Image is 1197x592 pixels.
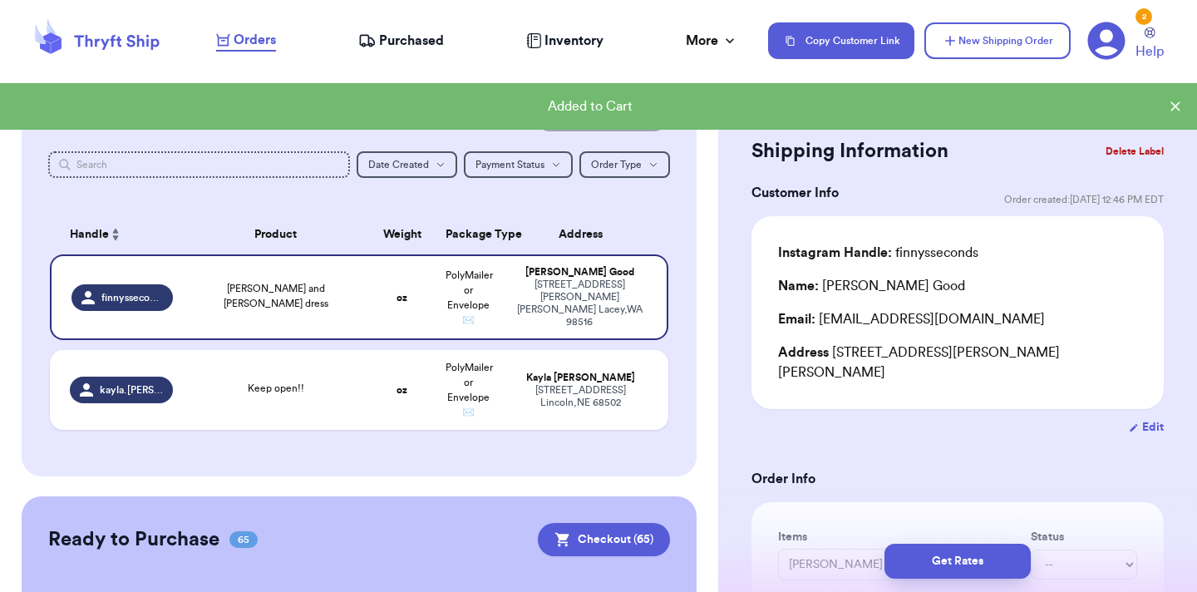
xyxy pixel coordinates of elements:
span: PolyMailer or Envelope ✉️ [446,363,493,417]
h2: Shipping Information [751,138,948,165]
button: Date Created [357,151,457,178]
h2: Ready to Purchase [48,526,219,553]
button: Sort ascending [109,224,122,244]
span: Inventory [544,31,603,51]
div: finnysseconds [778,243,978,263]
div: Added to Cart [13,96,1167,116]
span: Order created: [DATE] 12:46 PM EDT [1004,193,1164,206]
span: finnysseconds [101,291,163,304]
div: [STREET_ADDRESS][PERSON_NAME][PERSON_NAME] Lacey , WA 98516 [512,279,647,328]
div: [STREET_ADDRESS] Lincoln , NE 68502 [512,384,648,409]
span: Handle [70,226,109,244]
div: [EMAIL_ADDRESS][DOMAIN_NAME] [778,309,1137,329]
a: Purchased [358,31,444,51]
button: Edit [1129,419,1164,436]
strong: oz [397,293,407,303]
th: Package Type [436,215,502,254]
input: Search [48,151,350,178]
h3: Order Info [751,469,1164,489]
button: Order Type [579,151,670,178]
span: Order Type [591,160,642,170]
a: 2 [1087,22,1126,60]
span: PolyMailer or Envelope ✉️ [446,270,493,325]
span: Orders [234,30,276,50]
span: Date Created [368,160,429,170]
a: Help [1135,27,1164,62]
div: More [686,31,738,51]
span: Address [778,346,829,359]
span: 65 [229,531,258,548]
button: Payment Status [464,151,573,178]
span: [PERSON_NAME] and [PERSON_NAME] dress [224,284,328,308]
span: Instagram Handle: [778,246,892,259]
button: Copy Customer Link [768,22,914,59]
button: Delete Label [1099,133,1170,170]
div: Kayla [PERSON_NAME] [512,372,648,384]
th: Address [502,215,668,254]
span: Payment Status [475,160,544,170]
div: [STREET_ADDRESS][PERSON_NAME][PERSON_NAME] [778,343,1137,382]
button: Get Rates [884,544,1031,579]
span: Name: [778,279,819,293]
button: New Shipping Order [924,22,1071,59]
strong: oz [397,385,407,395]
span: Email: [778,313,815,326]
th: Weight [369,215,436,254]
span: kayla.[PERSON_NAME] [100,383,163,397]
label: Items [778,529,1024,545]
div: [PERSON_NAME] Good [512,266,647,279]
div: 2 [1135,8,1152,25]
span: Keep open!! [248,383,304,393]
label: Status [1031,529,1137,545]
button: Checkout (65) [538,523,670,556]
span: Purchased [379,31,444,51]
a: Orders [216,30,276,52]
th: Product [183,215,369,254]
h3: Customer Info [751,183,839,203]
div: [PERSON_NAME] Good [778,276,965,296]
a: Inventory [526,31,603,51]
span: Help [1135,42,1164,62]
